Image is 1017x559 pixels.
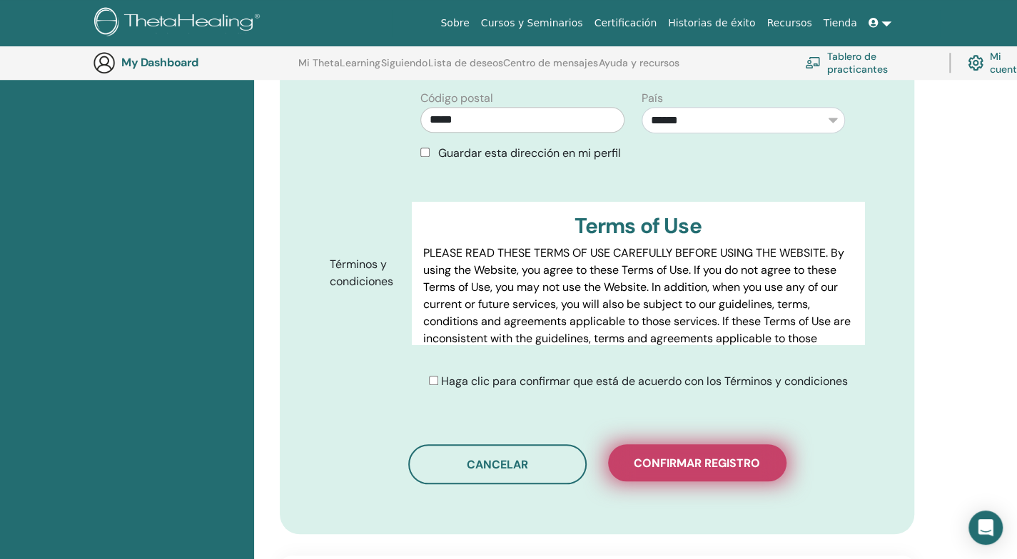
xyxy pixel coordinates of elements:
[423,213,853,239] h3: Terms of Use
[94,7,265,39] img: logo.png
[298,57,380,80] a: Mi ThetaLearning
[805,47,932,78] a: Tablero de practicantes
[428,57,503,80] a: Lista de deseos
[121,56,264,69] h3: My Dashboard
[634,456,760,471] span: Confirmar registro
[475,10,589,36] a: Cursos y Seminarios
[588,10,662,36] a: Certificación
[503,57,598,80] a: Centro de mensajes
[423,245,853,364] p: PLEASE READ THESE TERMS OF USE CAREFULLY BEFORE USING THE WEBSITE. By using the Website, you agre...
[968,511,1003,545] div: Open Intercom Messenger
[805,56,821,68] img: chalkboard-teacher.svg
[381,57,427,80] a: Siguiendo
[662,10,761,36] a: Historias de éxito
[761,10,817,36] a: Recursos
[441,374,848,389] span: Haga clic para confirmar que está de acuerdo con los Términos y condiciones
[435,10,475,36] a: Sobre
[968,51,983,74] img: cog.svg
[818,10,863,36] a: Tienda
[438,145,621,160] span: Guardar esta dirección en mi perfil
[408,444,587,484] button: Cancelar
[608,444,786,481] button: Confirmar registro
[93,51,116,74] img: generic-user-icon.jpg
[319,251,412,295] label: Términos y condiciones
[599,57,679,80] a: Ayuda y recursos
[642,90,663,107] label: País
[467,457,528,472] span: Cancelar
[420,90,493,107] label: Código postal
